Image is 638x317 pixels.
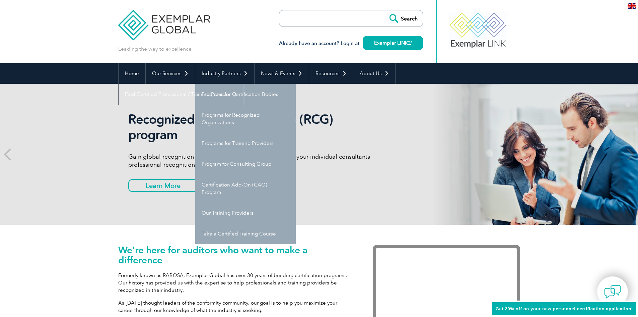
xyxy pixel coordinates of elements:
[128,153,379,169] p: Gain global recognition in the compliance industry and offer your individual consultants professi...
[118,245,353,265] h1: We’re here for auditors who want to make a difference
[128,112,379,143] h2: Recognized Consulting Group (RCG) program
[496,306,633,311] span: Get 20% off on your new personnel certification application!
[255,63,309,84] a: News & Events
[118,272,353,294] p: Formerly known as RABQSA, Exemplar Global has over 30 years of building certification programs. O...
[195,203,296,223] a: Our Training Providers
[309,63,353,84] a: Resources
[386,10,423,27] input: Search
[118,299,353,314] p: As [DATE] thought leaders of the conformity community, our goal is to help you maximize your care...
[604,283,621,300] img: contact-chat.png
[195,133,296,154] a: Programs for Training Providers
[128,179,198,192] a: Learn More
[119,84,244,105] a: Find Certified Professional / Training Provider
[118,45,192,53] p: Leading the way to excellence
[195,105,296,133] a: Programs for Recognized Organizations
[195,174,296,203] a: Certification Add-On (CAO) Program
[363,36,423,50] a: Exemplar LINK
[195,154,296,174] a: Program for Consulting Group
[628,3,636,9] img: en
[195,223,296,244] a: Take a Certified Training Course
[146,63,195,84] a: Our Services
[279,39,423,48] h3: Already have an account? Login at
[195,63,254,84] a: Industry Partners
[353,63,395,84] a: About Us
[195,84,296,105] a: Programs for Certification Bodies
[119,63,145,84] a: Home
[408,41,412,45] img: open_square.png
